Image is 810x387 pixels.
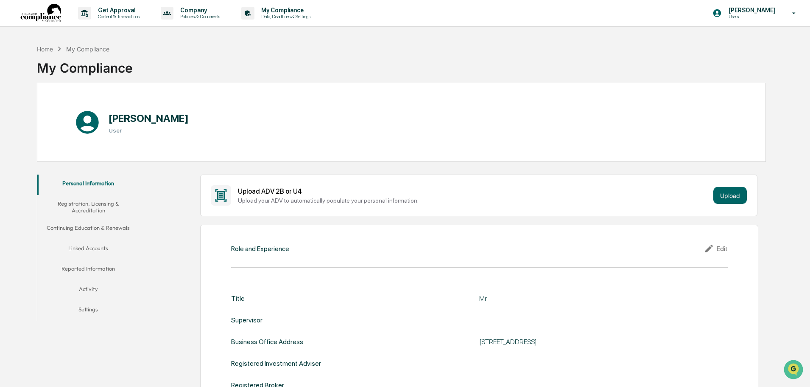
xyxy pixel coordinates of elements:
[231,294,245,302] div: Title
[254,14,315,20] p: Data, Deadlines & Settings
[231,338,303,346] div: Business Office Address
[238,197,710,204] div: Upload your ADV to automatically populate your personal information.
[37,54,133,76] div: My Compliance
[479,294,691,302] div: Mr.
[37,240,139,260] button: Linked Accounts
[37,219,139,240] button: Continuing Education & Renewals
[231,316,263,324] div: Supervisor
[722,14,780,20] p: Users
[8,124,15,131] div: 🔎
[17,107,55,116] span: Preclearance
[173,14,224,20] p: Policies & Documents
[8,108,15,115] div: 🖐️
[29,73,107,80] div: We're available if you need us!
[144,68,154,78] button: Start new chat
[66,45,109,53] div: My Compliance
[37,45,53,53] div: Home
[61,108,68,115] div: 🗄️
[60,144,103,150] a: Powered byPylon
[8,18,154,31] p: How can we help?
[238,187,710,195] div: Upload ADV 2B or U4
[783,359,806,382] iframe: Open customer support
[109,127,189,134] h3: User
[5,120,57,135] a: 🔎Data Lookup
[5,104,58,119] a: 🖐️Preclearance
[722,7,780,14] p: [PERSON_NAME]
[17,123,53,132] span: Data Lookup
[37,175,139,195] button: Personal Information
[91,14,144,20] p: Content & Transactions
[84,144,103,150] span: Pylon
[254,7,315,14] p: My Compliance
[704,243,728,254] div: Edit
[8,65,24,80] img: 1746055101610-c473b297-6a78-478c-a979-82029cc54cd1
[231,245,289,253] div: Role and Experience
[37,195,139,219] button: Registration, Licensing & Accreditation
[713,187,747,204] button: Upload
[37,175,139,321] div: secondary tabs example
[231,359,321,367] div: Registered Investment Adviser
[173,7,224,14] p: Company
[37,260,139,280] button: Reported Information
[58,104,109,119] a: 🗄️Attestations
[29,65,139,73] div: Start new chat
[91,7,144,14] p: Get Approval
[109,112,189,124] h1: [PERSON_NAME]
[37,280,139,301] button: Activity
[37,301,139,321] button: Settings
[70,107,105,116] span: Attestations
[20,4,61,23] img: logo
[479,338,691,346] div: [STREET_ADDRESS]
